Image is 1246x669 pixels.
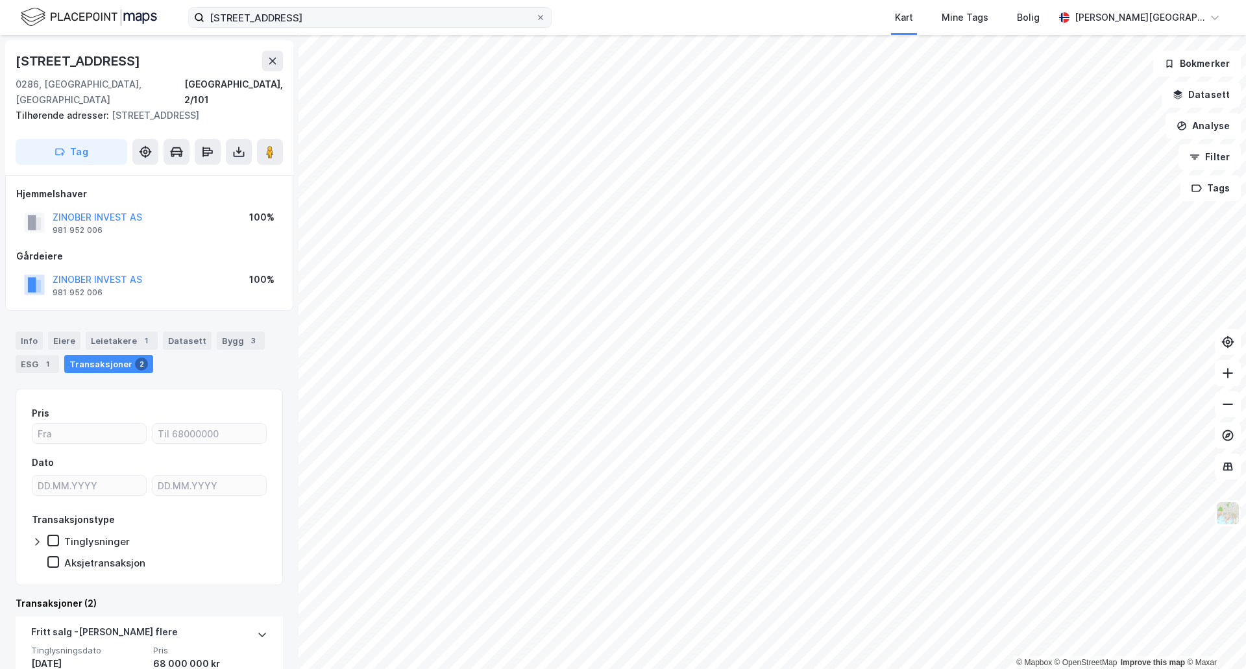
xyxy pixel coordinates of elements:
[184,77,283,108] div: [GEOGRAPHIC_DATA], 2/101
[1181,607,1246,669] div: Kontrollprogram for chat
[53,225,103,236] div: 981 952 006
[1055,658,1118,667] a: OpenStreetMap
[86,332,158,350] div: Leietakere
[1181,607,1246,669] iframe: Chat Widget
[32,406,49,421] div: Pris
[31,624,178,645] div: Fritt salg - [PERSON_NAME] flere
[32,476,146,495] input: DD.MM.YYYY
[53,287,103,298] div: 981 952 006
[204,8,535,27] input: Søk på adresse, matrikkel, gårdeiere, leietakere eller personer
[1017,10,1040,25] div: Bolig
[64,535,130,548] div: Tinglysninger
[16,186,282,202] div: Hjemmelshaver
[247,334,260,347] div: 3
[1075,10,1204,25] div: [PERSON_NAME][GEOGRAPHIC_DATA]
[16,77,184,108] div: 0286, [GEOGRAPHIC_DATA], [GEOGRAPHIC_DATA]
[1162,82,1241,108] button: Datasett
[16,355,59,373] div: ESG
[16,249,282,264] div: Gårdeiere
[16,108,273,123] div: [STREET_ADDRESS]
[21,6,157,29] img: logo.f888ab2527a4732fd821a326f86c7f29.svg
[1180,175,1241,201] button: Tags
[32,455,54,470] div: Dato
[135,358,148,371] div: 2
[1153,51,1241,77] button: Bokmerker
[163,332,212,350] div: Datasett
[1016,658,1052,667] a: Mapbox
[1166,113,1241,139] button: Analyse
[895,10,913,25] div: Kart
[32,424,146,443] input: Fra
[41,358,54,371] div: 1
[1215,501,1240,526] img: Z
[64,355,153,373] div: Transaksjoner
[64,557,145,569] div: Aksjetransaksjon
[16,110,112,121] span: Tilhørende adresser:
[153,476,266,495] input: DD.MM.YYYY
[153,645,267,656] span: Pris
[31,645,145,656] span: Tinglysningsdato
[32,512,115,528] div: Transaksjonstype
[48,332,80,350] div: Eiere
[217,332,265,350] div: Bygg
[16,332,43,350] div: Info
[16,51,143,71] div: [STREET_ADDRESS]
[249,272,275,287] div: 100%
[140,334,153,347] div: 1
[153,424,266,443] input: Til 68000000
[942,10,988,25] div: Mine Tags
[16,596,283,611] div: Transaksjoner (2)
[1121,658,1185,667] a: Improve this map
[249,210,275,225] div: 100%
[1179,144,1241,170] button: Filter
[16,139,127,165] button: Tag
